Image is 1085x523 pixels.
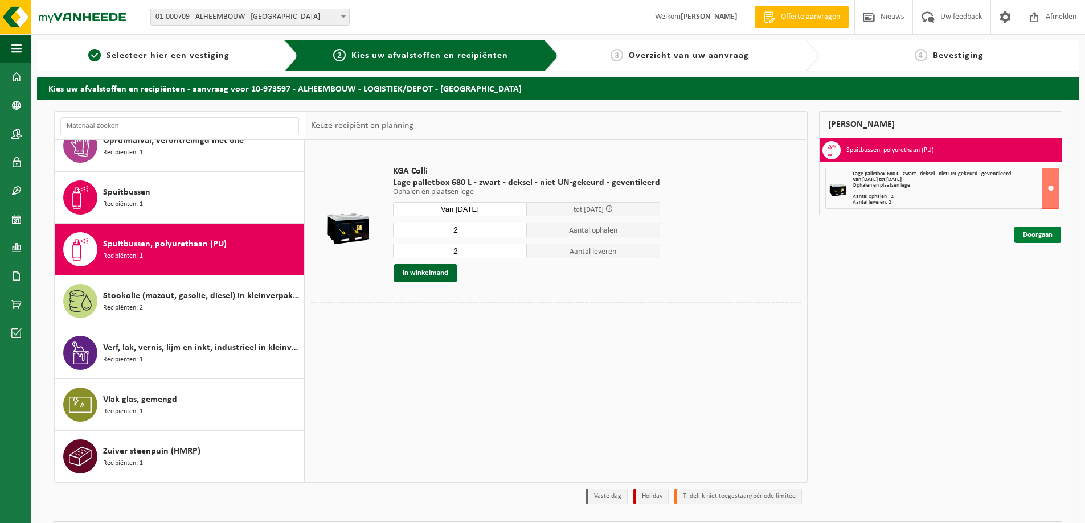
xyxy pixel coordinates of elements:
div: Ophalen en plaatsen lege [853,183,1059,188]
input: Materiaal zoeken [60,117,299,134]
span: Zuiver steenpuin (HMRP) [103,444,200,458]
h2: Kies uw afvalstoffen en recipiënten - aanvraag voor 10-973597 - ALHEEMBOUW - LOGISTIEK/DEPOT - [G... [37,77,1079,99]
span: Spuitbussen, polyurethaan (PU) [103,237,227,251]
button: Vlak glas, gemengd Recipiënten: 1 [55,379,305,431]
span: Recipiënten: 1 [103,147,143,158]
span: KGA Colli [393,166,660,177]
span: Lage palletbox 680 L - zwart - deksel - niet UN-gekeurd - geventileerd [853,171,1011,177]
span: 2 [333,49,346,61]
button: Verf, lak, vernis, lijm en inkt, industrieel in kleinverpakking Recipiënten: 1 [55,327,305,379]
span: Aantal leveren [527,244,661,258]
span: Selecteer hier een vestiging [107,51,230,60]
strong: [PERSON_NAME] [681,13,738,21]
span: Recipiënten: 2 [103,303,143,314]
button: Opruimafval, verontreinigd met olie Recipiënten: 1 [55,120,305,172]
span: Spuitbussen [103,186,150,199]
span: Lage palletbox 680 L - zwart - deksel - niet UN-gekeurd - geventileerd [393,177,660,188]
span: 01-000709 - ALHEEMBOUW - OOSTNIEUWKERKE [150,9,350,26]
span: 1 [88,49,101,61]
button: Spuitbussen, polyurethaan (PU) Recipiënten: 1 [55,224,305,275]
span: 01-000709 - ALHEEMBOUW - OOSTNIEUWKERKE [151,9,349,25]
span: Overzicht van uw aanvraag [629,51,749,60]
span: 4 [915,49,927,61]
li: Tijdelijk niet toegestaan/période limitée [674,489,802,504]
span: Recipiënten: 1 [103,251,143,262]
button: In winkelmand [394,264,457,282]
span: Bevestiging [933,51,984,60]
span: Offerte aanvragen [778,11,843,23]
span: Recipiënten: 1 [103,355,143,365]
a: Doorgaan [1014,227,1061,243]
a: 1Selecteer hier een vestiging [43,49,275,63]
li: Vaste dag [586,489,628,504]
h3: Spuitbussen, polyurethaan (PU) [846,141,934,159]
span: Stookolie (mazout, gasolie, diesel) in kleinverpakking [103,289,301,303]
li: Holiday [633,489,669,504]
span: Recipiënten: 1 [103,199,143,210]
span: Recipiënten: 1 [103,406,143,417]
span: Vlak glas, gemengd [103,393,177,406]
span: Recipiënten: 1 [103,458,143,469]
button: Stookolie (mazout, gasolie, diesel) in kleinverpakking Recipiënten: 2 [55,275,305,327]
span: Aantal ophalen [527,223,661,237]
strong: Van [DATE] tot [DATE] [853,176,902,183]
span: Verf, lak, vernis, lijm en inkt, industrieel in kleinverpakking [103,341,301,355]
a: Offerte aanvragen [755,6,849,28]
button: Spuitbussen Recipiënten: 1 [55,172,305,224]
button: Zuiver steenpuin (HMRP) Recipiënten: 1 [55,431,305,482]
span: Kies uw afvalstoffen en recipiënten [351,51,508,60]
div: Aantal ophalen : 2 [853,194,1059,200]
div: Aantal leveren: 2 [853,200,1059,205]
p: Ophalen en plaatsen lege [393,188,660,196]
div: [PERSON_NAME] [819,111,1063,138]
div: Keuze recipiënt en planning [305,112,419,140]
span: 3 [611,49,623,61]
span: tot [DATE] [574,206,604,213]
span: Opruimafval, verontreinigd met olie [103,134,244,147]
input: Selecteer datum [393,202,527,216]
